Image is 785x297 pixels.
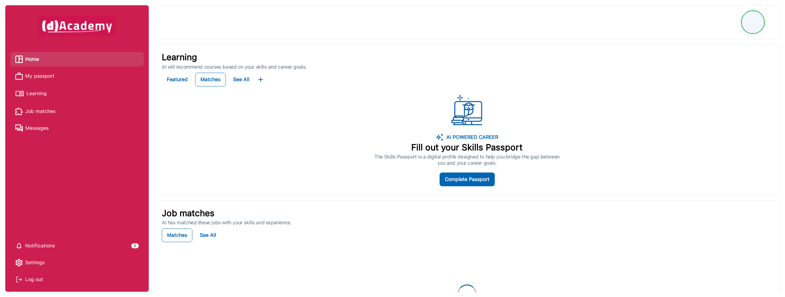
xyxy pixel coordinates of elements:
[451,95,483,126] img: ...
[15,72,23,80] img: My passport icon
[200,231,216,240] div: See All
[162,228,192,242] button: Matches
[742,11,764,33] img: Profile
[25,107,55,116] span: Job matches
[25,241,55,251] span: Notifications
[162,52,772,63] p: Learning
[374,154,560,166] p: The Skills Passport is a digital profile designed to help you bridge the gap between you and your...
[440,173,495,186] button: Complete Passport
[15,88,24,99] img: Learning icon
[162,220,772,226] p: AI has matched these jobs with your skills and experience.
[443,134,498,141] p: AI POWERED CAREER
[25,258,45,267] span: Settings
[200,75,220,84] div: Matches
[15,242,23,250] img: setting
[233,75,249,84] div: See All
[15,88,139,99] a: Learning iconLearning
[374,142,560,153] p: Fill out your Skills Passport
[25,71,55,81] span: My passport
[167,231,187,240] div: Matches
[195,73,226,86] button: Matches
[25,124,49,133] span: Messages
[26,89,47,98] span: Learning
[15,276,23,283] img: Log out
[195,228,221,242] button: See All
[445,175,489,184] div: Complete Passport
[15,259,23,266] img: setting
[15,108,23,115] img: Job matches icon
[25,55,39,64] span: Home
[131,243,139,248] div: 0
[15,56,23,63] img: Home icon
[162,73,193,86] button: Featured
[162,64,772,70] p: AI will recommend courses based on your skills and career goals.
[167,75,188,84] div: Featured
[15,71,139,81] a: My passport iconMy passport
[257,76,264,83] img: ...
[15,275,139,284] div: Log out
[38,16,116,37] img: dAcademy
[15,124,139,133] a: Messages iconMessages
[436,134,443,141] img: image
[15,124,23,132] img: Messages icon
[228,73,254,86] button: See All
[15,55,139,64] a: Home iconHome
[15,107,139,116] a: Job matches iconJob matches
[162,208,772,219] p: Job matches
